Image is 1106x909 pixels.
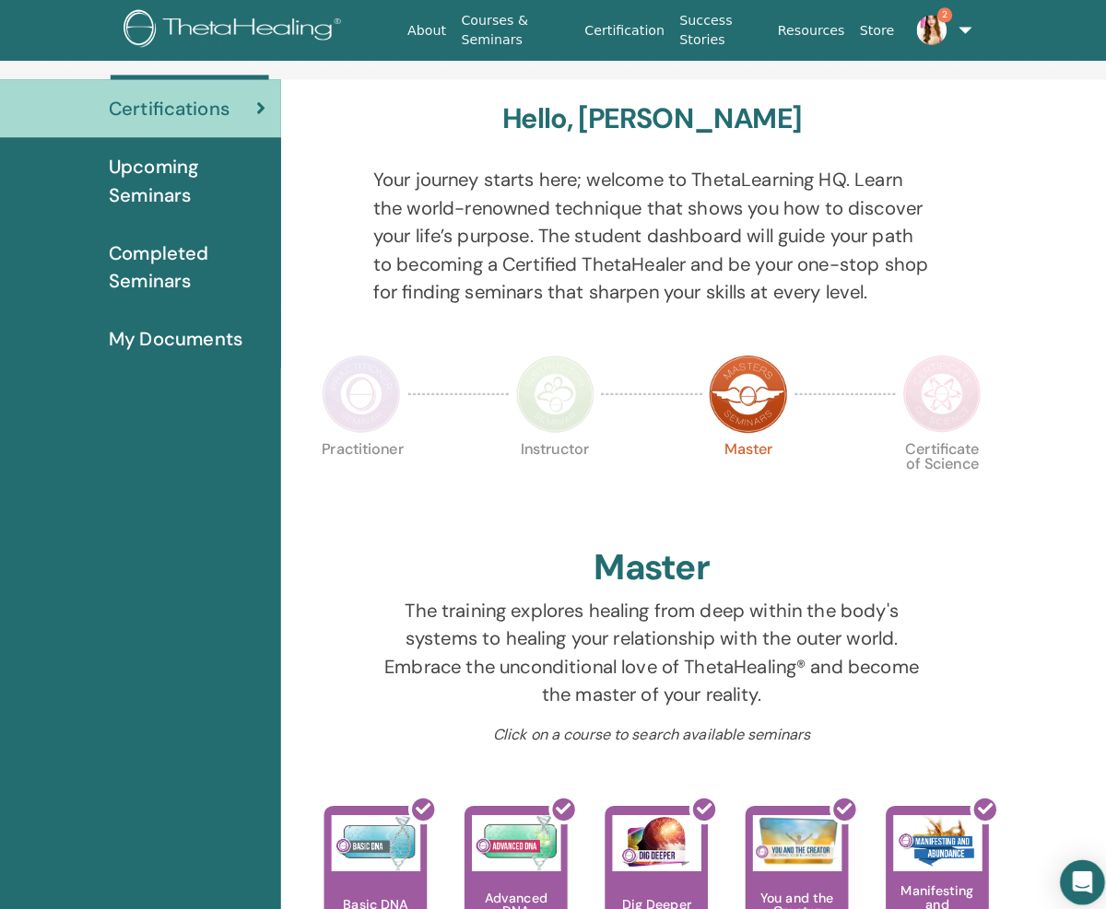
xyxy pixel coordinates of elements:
span: Completed Seminars [107,235,262,290]
p: You and the Creator [734,877,835,903]
a: Resources [759,13,840,47]
p: Your journey starts here; welcome to ThetaLearning HQ. Learn the world-renowned technique that sh... [368,163,916,301]
p: The training explores healing from deep within the body's systems to healing your relationship wi... [368,587,916,697]
h3: Hello, [PERSON_NAME] [494,100,789,134]
span: Upcoming Seminars [107,150,262,205]
p: Instructor [508,435,585,512]
img: Manifesting and Abundance [879,802,967,857]
a: About [394,13,446,47]
p: Manifesting and Abundance [872,870,973,909]
img: logo.png [122,9,342,51]
div: Open Intercom Messenger [1043,846,1088,891]
img: Basic DNA [326,802,414,857]
p: Master [698,435,775,512]
img: Practitioner [317,349,394,426]
span: My Documents [107,320,239,347]
p: Dig Deeper [605,883,688,896]
img: Instructor [508,349,585,426]
a: Courses & Seminars [447,3,569,56]
img: Certificate of Science [888,349,966,426]
img: You and the Creator [741,802,829,853]
h2: Master [584,538,699,580]
span: Certifications [107,93,226,121]
p: Advanced DNA [457,877,559,903]
img: Dig Deeper [603,802,690,857]
p: Click on a course to search available seminars [368,712,916,734]
span: 2 [923,7,937,22]
img: Master [698,349,775,426]
a: Certification [568,13,661,47]
p: Certificate of Science [888,435,966,512]
img: default.jpg [902,15,932,44]
p: Practitioner [317,435,394,512]
a: Success Stories [662,3,759,56]
a: Store [839,13,888,47]
img: Advanced DNA [465,802,552,857]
